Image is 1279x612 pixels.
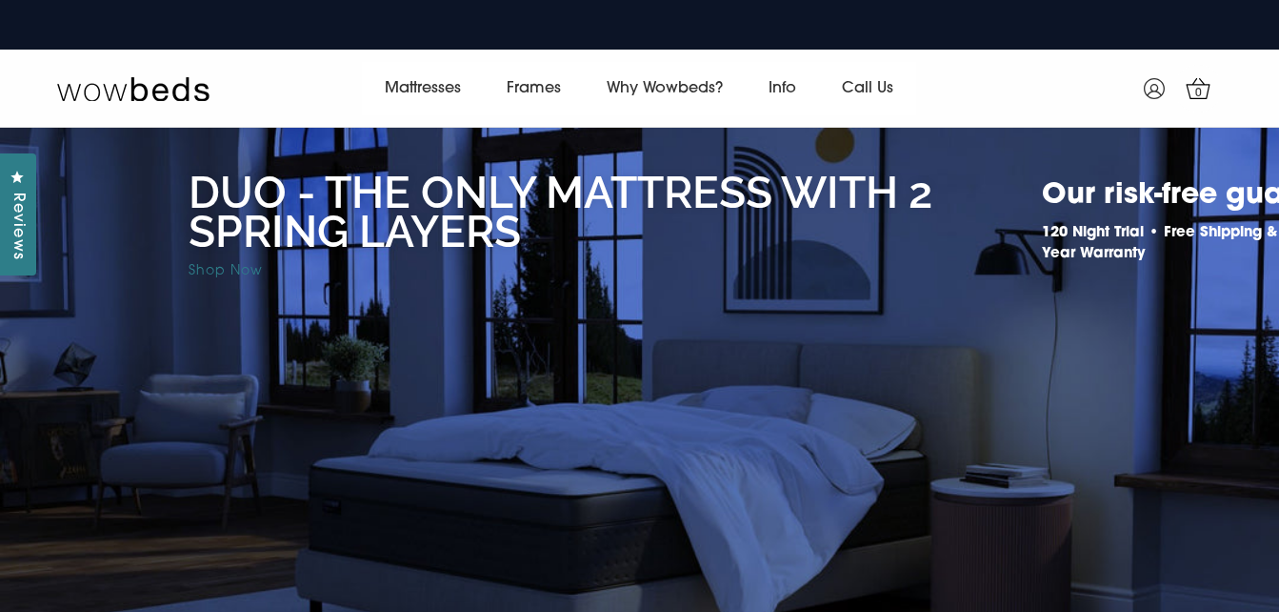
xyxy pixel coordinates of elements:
[746,62,819,115] a: Info
[819,62,916,115] a: Call Us
[1189,84,1209,103] span: 0
[189,173,1032,252] h2: Duo - the only mattress with 2 spring layers
[584,62,746,115] a: Why Wowbeds?
[362,62,484,115] a: Mattresses
[5,193,30,260] span: Reviews
[189,264,263,278] a: Shop Now
[57,75,210,102] img: Wow Beds Logo
[1174,65,1222,112] a: 0
[484,62,584,115] a: Frames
